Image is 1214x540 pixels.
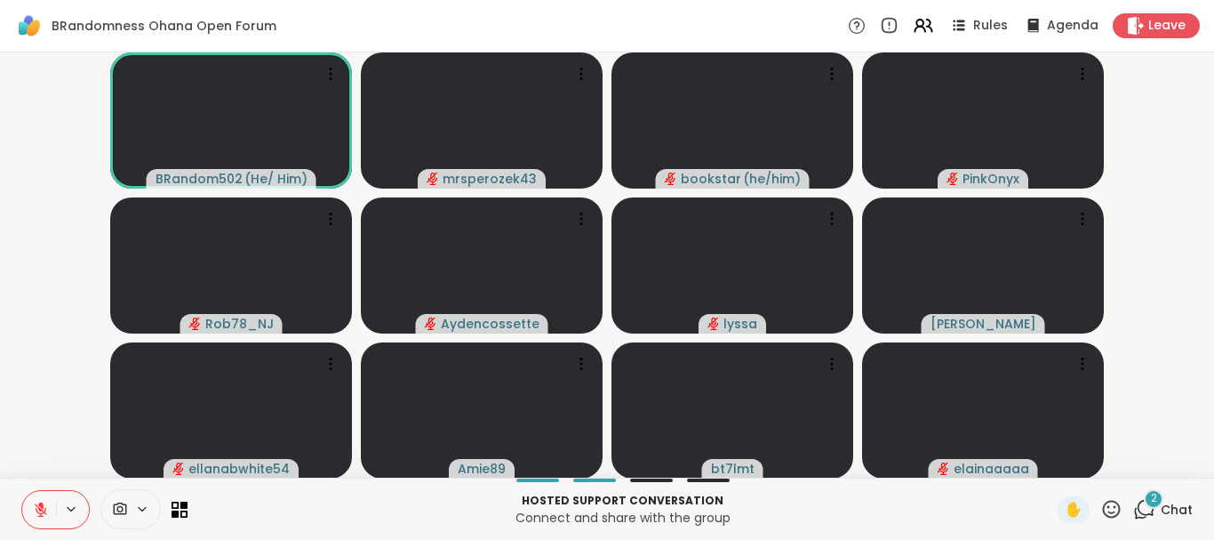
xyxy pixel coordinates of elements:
[711,460,755,478] span: bt7lmt
[172,463,185,475] span: audio-muted
[1151,491,1157,506] span: 2
[962,170,1019,188] span: PinkOnyx
[443,170,537,188] span: mrsperozek43
[205,315,274,333] span: Rob78_NJ
[1065,499,1082,520] span: ✋
[665,173,677,185] span: audio-muted
[954,460,1029,478] span: elainaaaaa
[198,493,1047,509] p: Hosted support conversation
[14,11,44,41] img: ShareWell Logomark
[156,170,243,188] span: BRandom502
[973,17,1008,35] span: Rules
[1148,17,1186,35] span: Leave
[1047,17,1098,35] span: Agenda
[198,509,1047,527] p: Connect and share with the group
[723,315,757,333] span: lyssa
[743,170,801,188] span: ( he/him )
[427,173,439,185] span: audio-muted
[244,170,307,188] span: ( He/ Him )
[458,460,506,478] span: Amie89
[441,315,539,333] span: Aydencossette
[188,460,290,478] span: ellanabwhite54
[425,318,437,330] span: audio-muted
[707,318,720,330] span: audio-muted
[52,17,276,35] span: BRandomness Ohana Open Forum
[681,170,741,188] span: bookstar
[946,173,959,185] span: audio-muted
[930,315,1036,333] span: [PERSON_NAME]
[938,463,950,475] span: audio-muted
[1161,501,1193,519] span: Chat
[189,318,202,330] span: audio-muted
